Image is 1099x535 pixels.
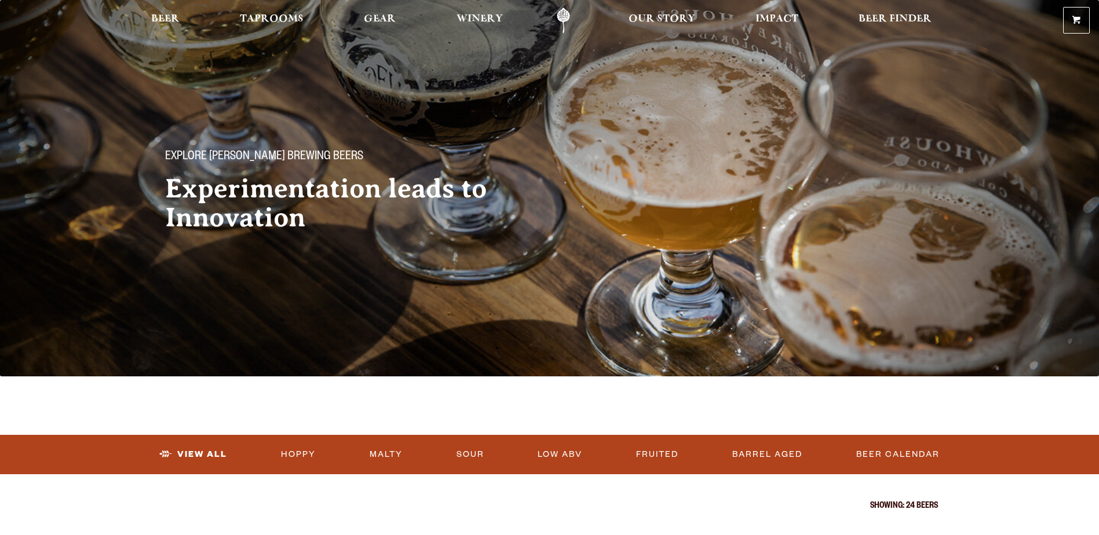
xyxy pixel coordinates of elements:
[365,441,407,468] a: Malty
[155,441,232,468] a: View All
[452,441,489,468] a: Sour
[457,14,503,24] span: Winery
[162,502,938,511] p: Showing: 24 Beers
[852,441,944,468] a: Beer Calendar
[533,441,587,468] a: Low ABV
[621,8,703,34] a: Our Story
[276,441,320,468] a: Hoppy
[728,441,807,468] a: Barrel Aged
[748,8,806,34] a: Impact
[240,14,304,24] span: Taprooms
[542,8,585,34] a: Odell Home
[151,14,180,24] span: Beer
[851,8,939,34] a: Beer Finder
[629,14,695,24] span: Our Story
[449,8,510,34] a: Winery
[165,150,363,165] span: Explore [PERSON_NAME] Brewing Beers
[165,174,527,232] h2: Experimentation leads to Innovation
[144,8,187,34] a: Beer
[859,14,932,24] span: Beer Finder
[755,14,798,24] span: Impact
[232,8,311,34] a: Taprooms
[631,441,683,468] a: Fruited
[356,8,403,34] a: Gear
[364,14,396,24] span: Gear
